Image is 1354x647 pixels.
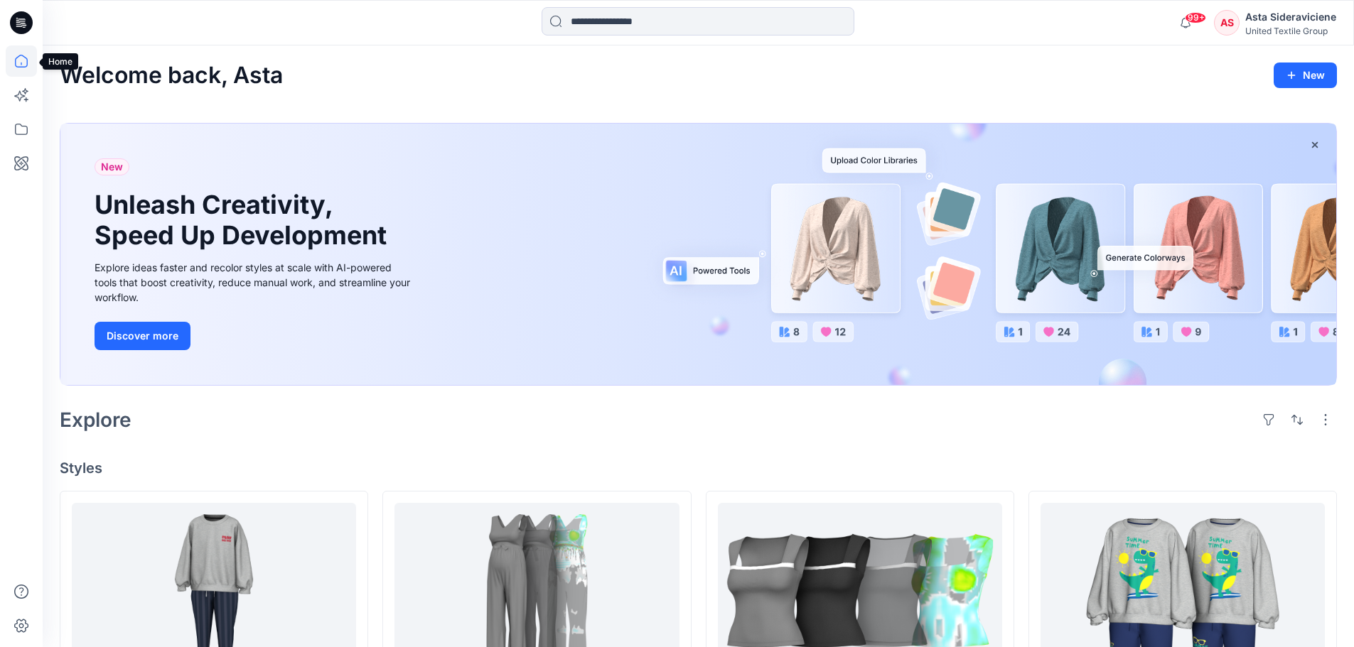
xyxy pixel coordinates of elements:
h2: Welcome back, Asta [60,62,283,89]
h4: Styles [60,460,1337,477]
div: Explore ideas faster and recolor styles at scale with AI-powered tools that boost creativity, red... [95,260,414,305]
div: AS [1214,10,1240,36]
button: Discover more [95,322,190,350]
div: Asta Sideraviciene [1245,9,1336,26]
button: New [1274,62,1337,88]
span: New [101,158,123,175]
h2: Explore [60,408,131,431]
a: Discover more [95,322,414,350]
div: United Textile Group [1245,26,1336,36]
h1: Unleash Creativity, Speed Up Development [95,190,393,251]
span: 99+ [1185,12,1206,23]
